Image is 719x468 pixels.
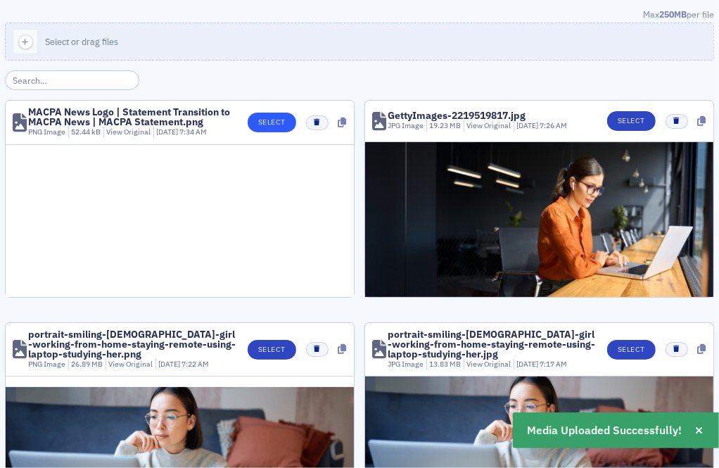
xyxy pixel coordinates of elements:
span: Select or drag files [45,36,118,47]
div: 52.44 kB [68,127,101,138]
span: [DATE] [158,359,182,369]
a: View Original [466,359,511,369]
span: [DATE] [516,120,540,130]
button: Select [248,113,296,132]
button: Select [607,340,656,360]
div: JPG Image [388,359,424,370]
div: portrait-smiling-[DEMOGRAPHIC_DATA]-girl-working-from-home-staying-remote-using-laptop-studying-h... [388,329,597,359]
a: View Original [106,127,151,137]
span: 7:17 AM [540,359,567,369]
div: PNG Image [28,127,65,138]
button: Select [607,111,656,131]
span: 7:22 AM [182,359,209,369]
span: 7:34 AM [179,127,207,137]
span: 250MB [659,8,687,20]
input: Search… [5,70,139,90]
div: GettyImages-2219519817.jpg [388,110,526,120]
div: 26.89 MB [68,359,103,370]
button: Select or drag files [5,23,714,61]
a: View Original [466,120,511,130]
div: JPG Image [388,120,424,132]
div: 13.83 MB [426,359,462,370]
div: MACPA News Logo | Statement Transition to MACPA News | MACPA Statement.png [28,107,238,127]
span: 7:26 AM [540,120,567,130]
div: PNG Image [28,359,65,370]
span: [DATE] [156,127,179,137]
button: Select [248,340,296,360]
div: portrait-smiling-[DEMOGRAPHIC_DATA]-girl-working-from-home-staying-remote-using-laptop-studying-h... [28,329,238,359]
span: [DATE] [516,359,540,369]
div: 19.23 MB [426,120,462,132]
span: Media Uploaded Successfully! [528,422,682,439]
div: Max per file [5,8,714,23]
a: View Original [108,359,153,369]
